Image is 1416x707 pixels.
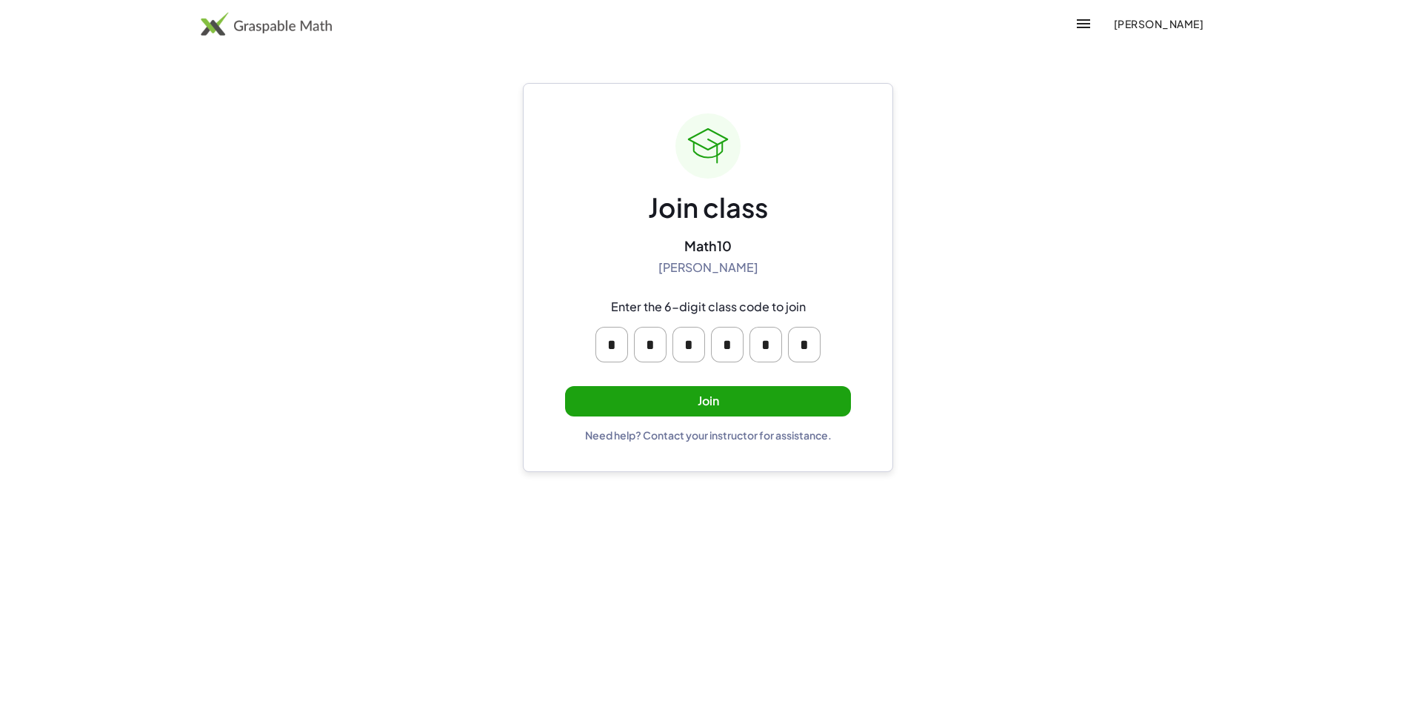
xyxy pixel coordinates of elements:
div: [PERSON_NAME] [658,260,758,276]
input: Please enter OTP character 1 [595,327,628,362]
div: Enter the 6-digit class code to join [611,299,806,315]
input: Please enter OTP character 2 [634,327,667,362]
input: Please enter OTP character 5 [749,327,782,362]
div: Math10 [684,237,732,254]
button: Join [565,386,851,416]
div: Join class [648,190,768,225]
input: Please enter OTP character 3 [672,327,705,362]
span: [PERSON_NAME] [1113,17,1203,30]
input: Please enter OTP character 6 [788,327,821,362]
div: Need help? Contact your instructor for assistance. [585,428,832,442]
button: [PERSON_NAME] [1101,10,1215,37]
input: Please enter OTP character 4 [711,327,744,362]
